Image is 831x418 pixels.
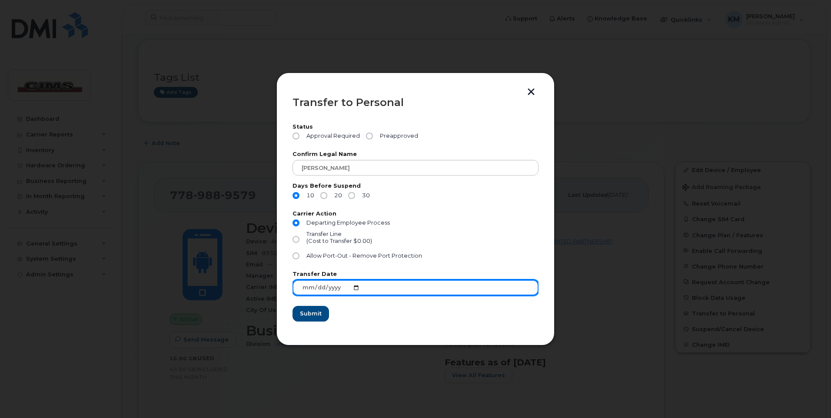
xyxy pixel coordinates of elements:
[293,252,299,259] input: Allow Port-Out - Remove Port Protection
[348,192,355,199] input: 30
[293,97,538,108] div: Transfer to Personal
[306,219,390,226] span: Departing Employee Process
[303,133,360,139] span: Approval Required
[293,183,538,189] label: Days Before Suspend
[293,211,538,217] label: Carrier Action
[293,133,299,139] input: Approval Required
[293,192,299,199] input: 10
[376,133,418,139] span: Preapproved
[300,309,322,318] span: Submit
[293,124,538,130] label: Status
[366,133,373,139] input: Preapproved
[293,306,329,322] button: Submit
[306,238,372,245] div: (Cost to Transfer $0.00)
[293,219,299,226] input: Departing Employee Process
[293,152,538,157] label: Confirm Legal Name
[303,192,314,199] span: 10
[306,231,342,237] span: Transfer Line
[331,192,342,199] span: 20
[320,192,327,199] input: 20
[293,236,299,243] input: Transfer Line(Cost to Transfer $0.00)
[293,272,538,277] label: Transfer Date
[359,192,370,199] span: 30
[306,252,422,259] span: Allow Port-Out - Remove Port Protection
